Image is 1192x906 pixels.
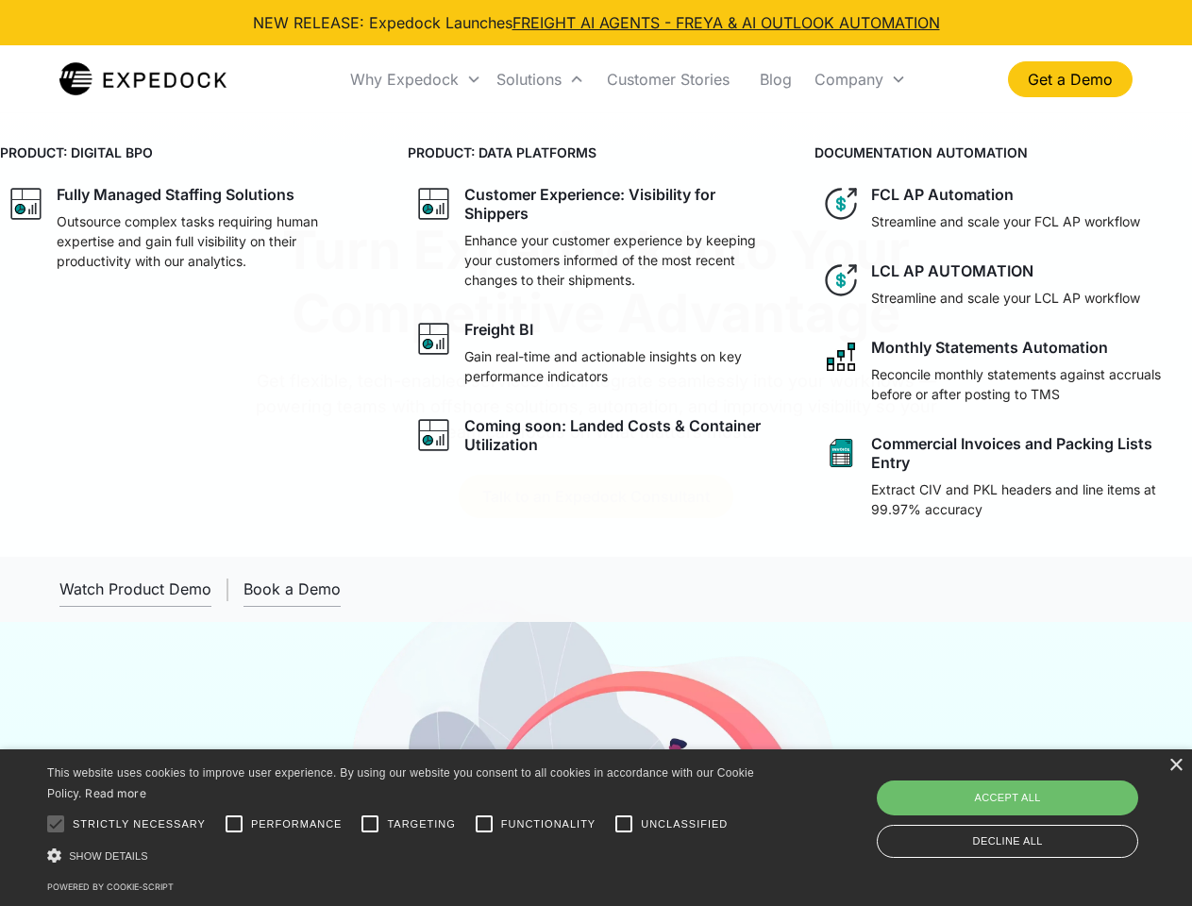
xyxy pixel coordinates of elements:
[871,479,1184,519] p: Extract CIV and PKL headers and line items at 99.97% accuracy
[464,346,778,386] p: Gain real-time and actionable insights on key performance indicators
[415,320,453,358] img: graph icon
[408,143,785,162] h4: PRODUCT: DATA PLATFORMS
[814,70,883,89] div: Company
[408,312,785,394] a: graph iconFreight BIGain real-time and actionable insights on key performance indicators
[57,211,370,271] p: Outsource complex tasks requiring human expertise and gain full visibility on their productivity ...
[1008,61,1133,97] a: Get a Demo
[871,261,1033,280] div: LCL AP AUTOMATION
[871,288,1140,308] p: Streamline and scale your LCL AP workflow
[85,786,146,800] a: Read more
[253,11,940,34] div: NEW RELEASE: Expedock Launches
[415,416,453,454] img: graph icon
[871,434,1184,472] div: Commercial Invoices and Packing Lists Entry
[47,846,761,865] div: Show details
[641,816,728,832] span: Unclassified
[871,338,1108,357] div: Monthly Statements Automation
[822,185,860,223] img: dollar icon
[73,816,206,832] span: Strictly necessary
[512,13,940,32] a: FREIGHT AI AGENTS - FREYA & AI OUTLOOK AUTOMATION
[814,143,1192,162] h4: DOCUMENTATION AUTOMATION
[243,579,341,598] div: Book a Demo
[501,816,596,832] span: Functionality
[464,320,533,339] div: Freight BI
[57,185,294,204] div: Fully Managed Staffing Solutions
[871,211,1140,231] p: Streamline and scale your FCL AP workflow
[489,47,592,111] div: Solutions
[464,416,778,454] div: Coming soon: Landed Costs & Container Utilization
[464,230,778,290] p: Enhance your customer experience by keeping your customers informed of the most recent changes to...
[814,254,1192,315] a: dollar iconLCL AP AUTOMATIONStreamline and scale your LCL AP workflow
[814,177,1192,239] a: dollar iconFCL AP AutomationStreamline and scale your FCL AP workflow
[814,330,1192,411] a: network like iconMonthly Statements AutomationReconcile monthly statements against accruals befor...
[47,881,174,892] a: Powered by cookie-script
[822,261,860,299] img: dollar icon
[59,572,211,607] a: open lightbox
[871,185,1014,204] div: FCL AP Automation
[387,816,455,832] span: Targeting
[69,850,148,862] span: Show details
[408,409,785,461] a: graph iconComing soon: Landed Costs & Container Utilization
[243,572,341,607] a: Book a Demo
[814,427,1192,527] a: sheet iconCommercial Invoices and Packing Lists EntryExtract CIV and PKL headers and line items a...
[807,47,914,111] div: Company
[878,702,1192,906] iframe: Chat Widget
[871,364,1184,404] p: Reconcile monthly statements against accruals before or after posting to TMS
[415,185,453,223] img: graph icon
[408,177,785,297] a: graph iconCustomer Experience: Visibility for ShippersEnhance your customer experience by keeping...
[251,816,343,832] span: Performance
[592,47,745,111] a: Customer Stories
[343,47,489,111] div: Why Expedock
[59,579,211,598] div: Watch Product Demo
[496,70,562,89] div: Solutions
[464,185,778,223] div: Customer Experience: Visibility for Shippers
[59,60,227,98] a: home
[47,766,754,801] span: This website uses cookies to improve user experience. By using our website you consent to all coo...
[59,60,227,98] img: Expedock Logo
[822,338,860,376] img: network like icon
[822,434,860,472] img: sheet icon
[350,70,459,89] div: Why Expedock
[745,47,807,111] a: Blog
[8,185,45,223] img: graph icon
